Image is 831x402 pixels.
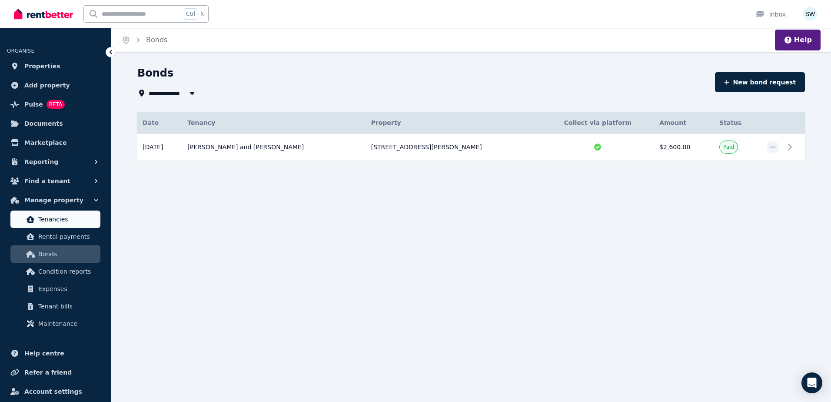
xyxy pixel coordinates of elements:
[24,118,63,129] span: Documents
[38,318,97,329] span: Maintenance
[7,77,104,94] a: Add property
[24,61,60,71] span: Properties
[47,100,65,109] span: BETA
[182,134,366,161] td: [PERSON_NAME] and [PERSON_NAME]
[715,72,805,92] button: New bond request
[7,383,104,400] a: Account settings
[111,28,178,52] nav: Breadcrumb
[24,80,70,90] span: Add property
[723,144,734,151] span: Paid
[7,115,104,132] a: Documents
[654,112,714,134] th: Amount
[7,364,104,381] a: Refer a friend
[146,35,167,45] span: Bonds
[137,66,173,80] h1: Bonds
[38,301,97,312] span: Tenant bills
[7,191,104,209] button: Manage property
[38,284,97,294] span: Expenses
[24,176,70,186] span: Find a tenant
[714,112,761,134] th: Status
[24,99,43,110] span: Pulse
[201,10,204,17] span: k
[10,228,100,245] a: Rental payments
[7,57,104,75] a: Properties
[654,134,714,161] td: $2,600.00
[7,134,104,151] a: Marketplace
[7,345,104,362] a: Help centre
[801,372,822,393] div: Open Intercom Messenger
[24,386,82,397] span: Account settings
[10,245,100,263] a: Bonds
[182,112,366,134] th: Tenancy
[38,231,97,242] span: Rental payments
[10,263,100,280] a: Condition reports
[7,48,34,54] span: ORGANISE
[7,153,104,171] button: Reporting
[38,266,97,277] span: Condition reports
[7,96,104,113] a: PulseBETA
[366,134,542,161] td: [STREET_ADDRESS][PERSON_NAME]
[7,172,104,190] button: Find a tenant
[10,211,100,228] a: Tenancies
[24,195,83,205] span: Manage property
[366,112,542,134] th: Property
[184,8,197,20] span: Ctrl
[24,348,64,358] span: Help centre
[143,143,163,151] span: [DATE]
[143,118,159,127] span: Date
[38,214,97,224] span: Tenancies
[542,112,654,134] th: Collect via platform
[38,249,97,259] span: Bonds
[14,7,73,20] img: RentBetter
[10,280,100,298] a: Expenses
[10,298,100,315] a: Tenant bills
[755,10,786,19] div: Inbox
[24,137,66,148] span: Marketplace
[10,315,100,332] a: Maintenance
[24,367,72,378] span: Refer a friend
[24,157,58,167] span: Reporting
[784,35,812,45] button: Help
[803,7,817,21] img: Sam Watson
